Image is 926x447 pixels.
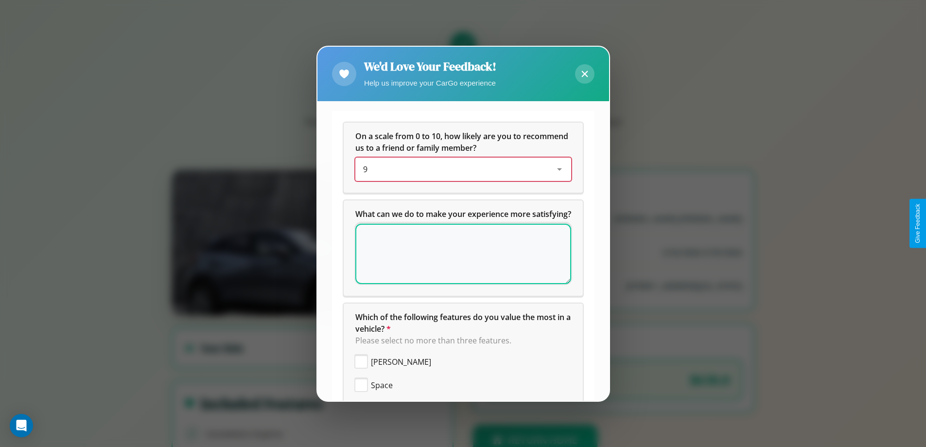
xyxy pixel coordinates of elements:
p: Help us improve your CarGo experience [364,76,496,89]
h5: On a scale from 0 to 10, how likely are you to recommend us to a friend or family member? [355,130,571,154]
div: On a scale from 0 to 10, how likely are you to recommend us to a friend or family member? [344,123,583,193]
span: What can we do to make your experience more satisfying? [355,209,571,219]
span: Please select no more than three features. [355,335,511,346]
div: Open Intercom Messenger [10,414,33,437]
span: On a scale from 0 to 10, how likely are you to recommend us to a friend or family member? [355,131,570,153]
span: Which of the following features do you value the most in a vehicle? [355,312,573,334]
div: On a scale from 0 to 10, how likely are you to recommend us to a friend or family member? [355,158,571,181]
h2: We'd Love Your Feedback! [364,58,496,74]
span: 9 [363,164,367,175]
span: [PERSON_NAME] [371,356,431,368]
div: Give Feedback [914,204,921,243]
span: Space [371,379,393,391]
